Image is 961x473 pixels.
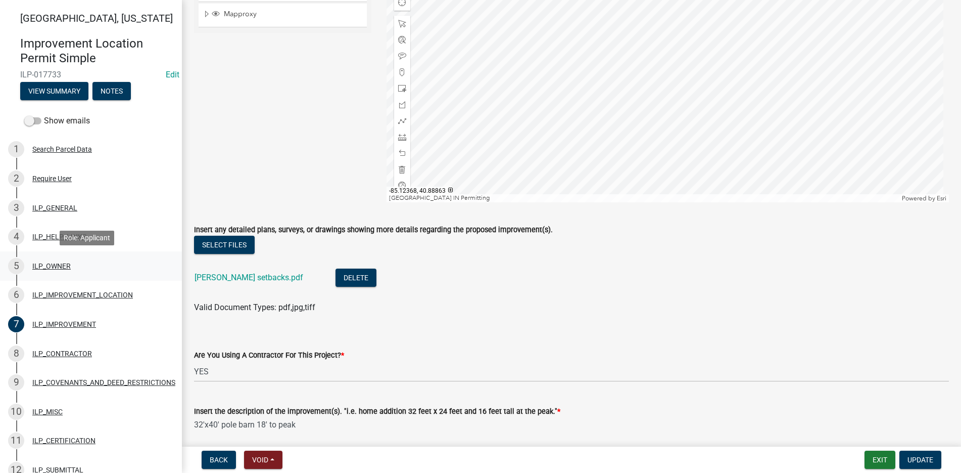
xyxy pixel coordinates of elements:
div: ILP_COVENANTS_AND_DEED_RESTRICTIONS [32,379,175,386]
span: Update [907,456,933,464]
div: Powered by [899,194,949,202]
button: Update [899,451,941,469]
h4: Improvement Location Permit Simple [20,36,174,66]
div: ILP_HELP_LINKS [32,233,86,240]
span: Void [252,456,268,464]
div: ILP_CONTRACTOR [32,350,92,357]
div: 7 [8,316,24,332]
button: Void [244,451,282,469]
span: Mapproxy [221,10,363,19]
div: Search Parcel Data [32,146,92,153]
div: 5 [8,258,24,274]
div: ILP_GENERAL [32,204,77,211]
div: ILP_OWNER [32,263,71,270]
div: 11 [8,433,24,449]
label: Show emails [24,115,90,127]
div: ILP_MISC [32,408,63,415]
a: [PERSON_NAME] setbacks.pdf [195,273,303,282]
div: 8 [8,346,24,362]
span: ILP-017733 [20,70,162,79]
div: Require User [32,175,72,182]
div: ILP_IMPROVEMENT [32,321,96,328]
button: Select files [194,236,255,254]
button: Notes [92,82,131,100]
div: ILP_CERTIFICATION [32,437,95,444]
div: Role: Applicant [60,231,114,245]
div: Mapproxy [210,10,363,20]
button: View Summary [20,82,88,100]
button: Exit [864,451,895,469]
button: Back [202,451,236,469]
wm-modal-confirm: Summary [20,88,88,96]
div: [GEOGRAPHIC_DATA] IN Permitting [387,194,899,202]
span: Expand [203,10,210,20]
wm-modal-confirm: Delete Document [335,274,376,283]
div: ILP_IMPROVEMENT_LOCATION [32,291,133,298]
div: 6 [8,287,24,303]
span: [GEOGRAPHIC_DATA], [US_STATE] [20,12,173,24]
wm-modal-confirm: Edit Application Number [166,70,179,79]
a: Edit [166,70,179,79]
div: 10 [8,404,24,420]
div: 2 [8,170,24,187]
span: Valid Document Types: pdf,jpg,tiff [194,303,315,312]
button: Delete [335,269,376,287]
label: Are You Using A Contractor For This Project? [194,352,344,359]
li: Mapproxy [199,4,367,27]
label: Insert any detailed plans, surveys, or drawings showing more details regarding the proposed impro... [194,227,553,234]
div: 1 [8,141,24,157]
div: 4 [8,229,24,245]
div: 3 [8,200,24,216]
span: Back [210,456,228,464]
wm-modal-confirm: Notes [92,88,131,96]
a: Esri [937,195,946,202]
div: 9 [8,374,24,391]
label: Insert the description of the improvement(s). "i.e. home addition 32 feet x 24 feet and 16 feet t... [194,408,560,415]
